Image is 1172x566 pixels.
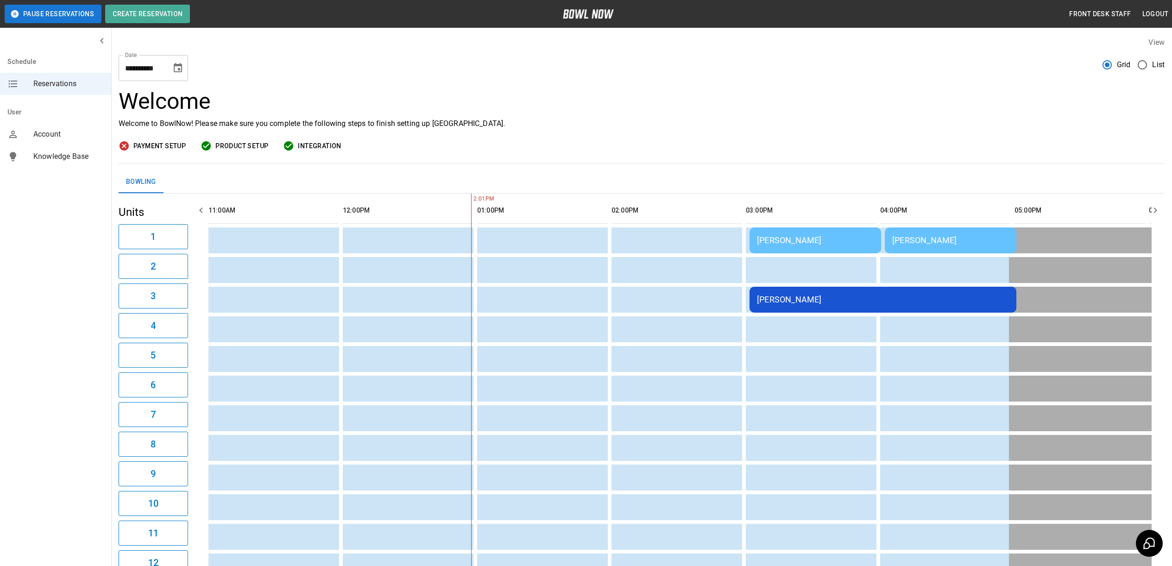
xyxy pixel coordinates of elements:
th: 11:00AM [208,197,339,224]
button: 10 [119,491,188,516]
button: 4 [119,313,188,338]
span: Knowledge Base [33,151,104,162]
th: 03:00PM [746,197,876,224]
th: 02:00PM [611,197,742,224]
span: Payment Setup [133,140,186,152]
h3: Welcome [119,88,1165,114]
label: View [1148,38,1165,47]
h6: 9 [151,466,156,481]
div: [PERSON_NAME] [757,235,874,245]
button: 5 [119,343,188,368]
button: Create Reservation [105,5,190,23]
button: 2 [119,254,188,279]
th: 01:00PM [477,197,608,224]
button: Logout [1139,6,1172,23]
p: Welcome to BowlNow! Please make sure you complete the following steps to finish setting up [GEOGR... [119,118,1165,129]
button: 11 [119,521,188,546]
button: Choose date, selected date is Sep 27, 2025 [169,59,187,77]
button: 3 [119,283,188,308]
h6: 7 [151,407,156,422]
h6: 1 [151,229,156,244]
button: Pause Reservations [5,5,101,23]
h6: 8 [151,437,156,452]
h6: 10 [148,496,158,511]
span: Grid [1117,59,1131,70]
th: 12:00PM [343,197,473,224]
span: Product Setup [215,140,268,152]
span: Reservations [33,78,104,89]
img: logo [563,9,614,19]
span: List [1152,59,1165,70]
h6: 6 [151,377,156,392]
span: Account [33,129,104,140]
span: 2:01PM [471,195,473,204]
h6: 2 [151,259,156,274]
div: [PERSON_NAME] [892,235,1009,245]
button: 8 [119,432,188,457]
button: 1 [119,224,188,249]
button: 6 [119,372,188,397]
h6: 3 [151,289,156,303]
h6: 5 [151,348,156,363]
button: Bowling [119,171,164,193]
div: inventory tabs [119,171,1165,193]
span: Integration [298,140,341,152]
h5: Units [119,205,188,220]
button: 7 [119,402,188,427]
button: 9 [119,461,188,486]
button: Front Desk Staff [1065,6,1134,23]
div: [PERSON_NAME] [757,295,1009,304]
h6: 4 [151,318,156,333]
h6: 11 [148,526,158,541]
